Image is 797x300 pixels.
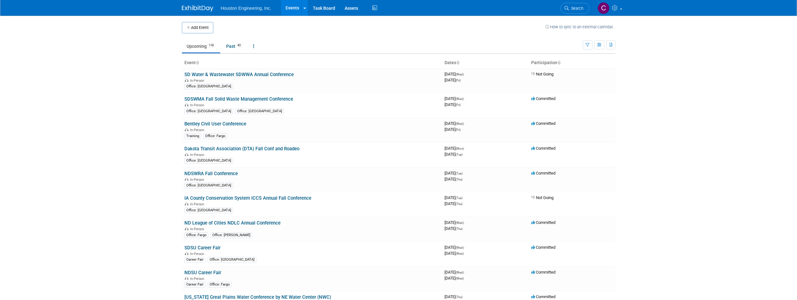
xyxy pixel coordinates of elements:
[185,252,188,255] img: In-Person Event
[531,146,555,151] span: Committed
[184,72,294,77] a: SD Water & Wastewater SDWWA Annual Conference
[184,133,201,139] div: Training
[185,277,188,280] img: In-Person Event
[182,58,442,68] th: Event
[456,60,459,65] a: Sort by Start Date
[184,208,233,213] div: Office: [GEOGRAPHIC_DATA]
[190,79,206,83] span: In-Person
[442,58,529,68] th: Dates
[545,25,615,29] a: How to sync to an external calendar...
[184,257,205,263] div: Career Fair
[184,108,233,114] div: Office: [GEOGRAPHIC_DATA]
[445,294,464,299] span: [DATE]
[456,221,464,225] span: (Wed)
[185,103,188,106] img: In-Person Event
[456,227,462,231] span: (Thu)
[208,257,256,263] div: Office: [GEOGRAPHIC_DATA]
[221,6,271,11] span: Houston Engineering, Inc.
[445,96,466,101] span: [DATE]
[598,2,609,14] img: Chris Otterness
[182,5,213,12] img: ExhibitDay
[456,97,464,101] span: (Wed)
[456,73,464,76] span: (Wed)
[190,128,206,132] span: In-Person
[236,43,243,48] span: 43
[190,227,206,231] span: In-Person
[184,171,238,176] a: NDSWRA Fall Conference
[445,127,461,132] span: [DATE]
[445,201,462,206] span: [DATE]
[463,294,464,299] span: -
[184,282,205,287] div: Career Fair
[456,271,464,274] span: (Wed)
[190,178,206,182] span: In-Person
[184,146,299,152] a: Dakota Transit Association (DTA) Fall Conf and Roadeo
[445,146,466,151] span: [DATE]
[456,196,462,200] span: (Tue)
[185,79,188,82] img: In-Person Event
[190,103,206,107] span: In-Person
[184,195,311,201] a: IA County Conservation System ICCS Annual Fall Conference
[445,220,466,225] span: [DATE]
[221,40,247,52] a: Past43
[456,295,462,299] span: (Thu)
[445,195,464,200] span: [DATE]
[445,102,461,107] span: [DATE]
[235,108,284,114] div: Office: [GEOGRAPHIC_DATA]
[445,72,466,76] span: [DATE]
[185,227,188,230] img: In-Person Event
[445,152,462,157] span: [DATE]
[445,171,464,175] span: [DATE]
[560,3,589,14] a: Search
[210,232,252,238] div: Office: [PERSON_NAME]
[445,276,464,281] span: [DATE]
[445,177,462,181] span: [DATE]
[456,277,464,280] span: (Wed)
[190,252,206,256] span: In-Person
[531,72,554,76] span: Not Going
[185,128,188,131] img: In-Person Event
[531,245,555,250] span: Committed
[463,171,464,175] span: -
[184,96,293,102] a: SDSWMA Fall Solid Waste Management Conference
[531,270,555,275] span: Committed
[184,183,233,188] div: Office: [GEOGRAPHIC_DATA]
[456,153,462,156] span: (Tue)
[531,96,555,101] span: Committed
[203,133,227,139] div: Office: Fargo
[445,121,466,126] span: [DATE]
[531,220,555,225] span: Committed
[456,202,462,206] span: (Thu)
[569,6,583,11] span: Search
[184,220,281,226] a: ND League of Cities NDLC Annual Conference
[184,158,233,164] div: Office: [GEOGRAPHIC_DATA]
[529,58,615,68] th: Participation
[456,103,461,107] span: (Fri)
[531,171,555,175] span: Committed
[182,40,220,52] a: Upcoming118
[557,60,560,65] a: Sort by Participation Type
[531,294,555,299] span: Committed
[445,245,466,250] span: [DATE]
[531,121,555,126] span: Committed
[184,121,246,127] a: Bentley Civil User Conference
[531,195,554,200] span: Not Going
[184,232,208,238] div: Office: Fargo
[196,60,199,65] a: Sort by Event Name
[456,122,464,125] span: (Wed)
[456,246,464,249] span: (Wed)
[185,153,188,156] img: In-Person Event
[190,202,206,206] span: In-Person
[184,84,233,89] div: Office: [GEOGRAPHIC_DATA]
[445,270,466,275] span: [DATE]
[207,43,216,48] span: 118
[445,78,461,82] span: [DATE]
[184,294,331,300] a: [US_STATE] Great Plains Water Conference by NE Water Center (NWC)
[185,202,188,205] img: In-Person Event
[456,252,464,255] span: (Wed)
